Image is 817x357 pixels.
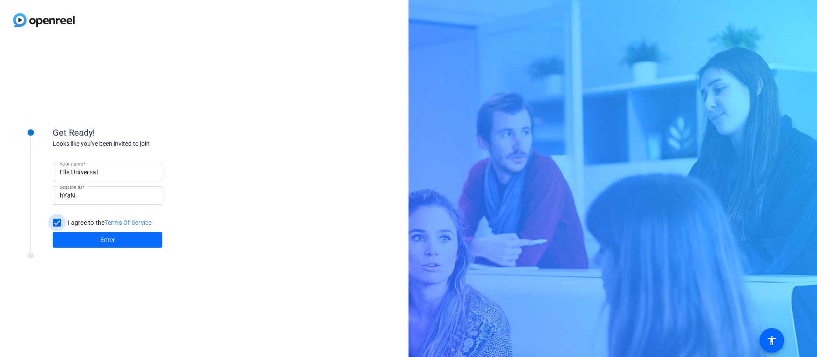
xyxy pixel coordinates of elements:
span: Enter [100,235,115,245]
mat-label: Session ID [60,184,82,190]
div: Looks like you've been invited to join [53,139,228,148]
a: Terms Of Service [105,219,152,226]
div: Get Ready! [53,126,228,139]
mat-label: Your name [60,161,83,166]
button: Enter [53,232,162,248]
label: I agree to the [66,218,152,227]
mat-icon: accessibility [767,335,777,346]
